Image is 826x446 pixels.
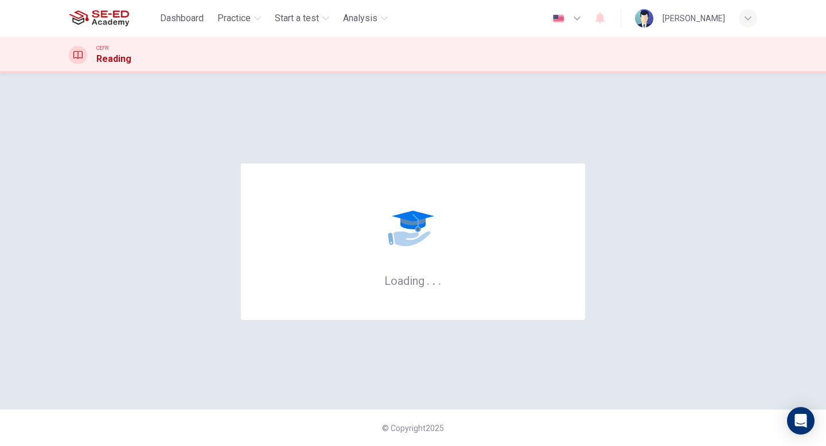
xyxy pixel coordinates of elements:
[382,424,444,433] span: © Copyright 2025
[155,8,208,29] button: Dashboard
[270,8,334,29] button: Start a test
[438,270,442,289] h6: .
[663,11,725,25] div: [PERSON_NAME]
[275,11,319,25] span: Start a test
[343,11,377,25] span: Analysis
[551,14,566,23] img: en
[69,7,129,30] img: SE-ED Academy logo
[432,270,436,289] h6: .
[217,11,251,25] span: Practice
[635,9,653,28] img: Profile picture
[338,8,392,29] button: Analysis
[96,44,108,52] span: CEFR
[160,11,204,25] span: Dashboard
[96,52,131,66] h1: Reading
[787,407,815,435] div: Open Intercom Messenger
[69,7,155,30] a: SE-ED Academy logo
[426,270,430,289] h6: .
[213,8,266,29] button: Practice
[384,273,442,288] h6: Loading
